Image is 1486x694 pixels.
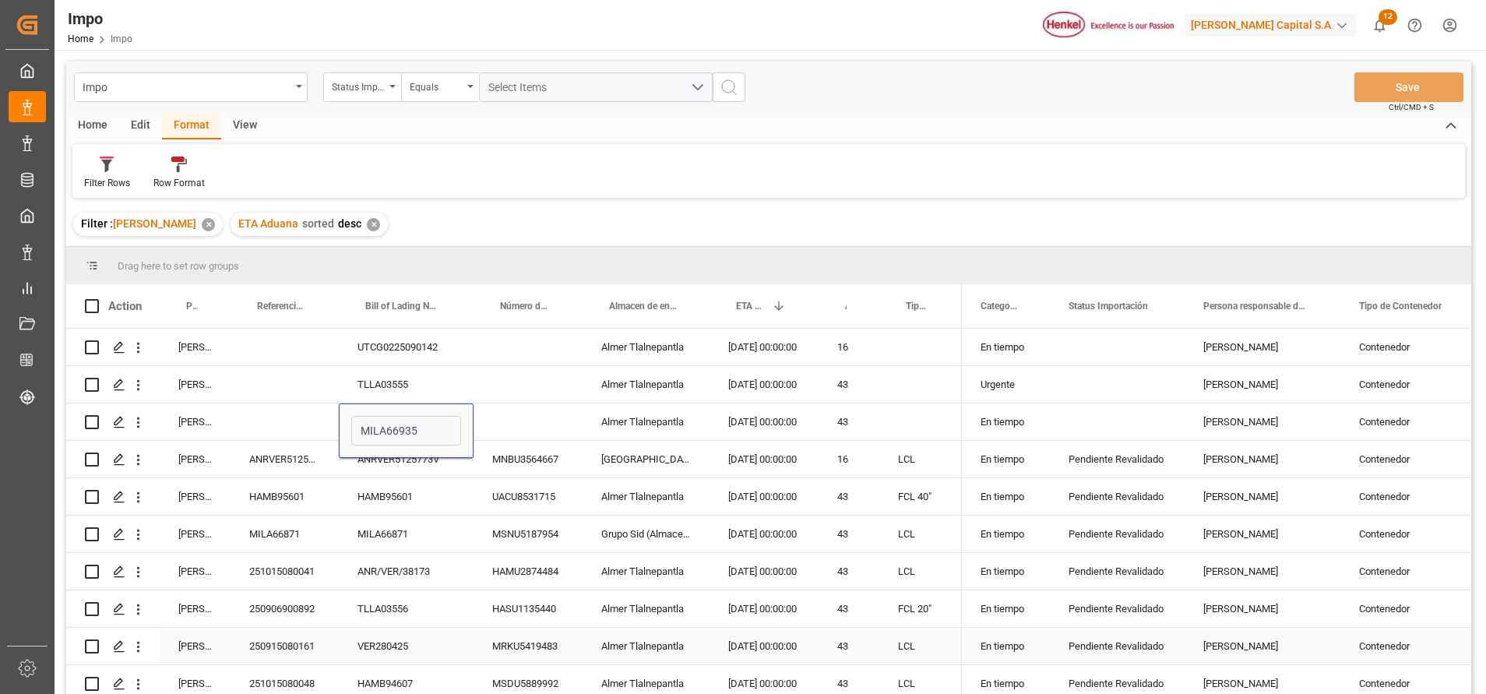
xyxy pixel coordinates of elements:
[66,516,962,553] div: Press SPACE to select this row.
[231,478,339,515] div: HAMB95601
[202,218,215,231] div: ✕
[583,441,710,477] div: [GEOGRAPHIC_DATA]
[1069,301,1148,312] span: Status Importación
[231,441,339,477] div: ANRVER5125773V
[66,590,962,628] div: Press SPACE to select this row.
[231,628,339,664] div: 250915080161
[160,590,231,627] div: [PERSON_NAME]
[84,176,130,190] div: Filter Rows
[66,441,962,478] div: Press SPACE to select this row.
[83,76,291,96] div: Impo
[583,590,710,627] div: Almer Tlalnepantla
[879,478,962,515] div: FCL 40"
[238,217,298,230] span: ETA Aduana
[1185,628,1340,664] div: [PERSON_NAME]
[160,478,231,515] div: [PERSON_NAME]
[819,553,879,590] div: 43
[339,366,474,403] div: TLLA03555
[339,441,474,477] div: ANRVER5125773V
[160,329,231,365] div: [PERSON_NAME]
[339,329,474,365] div: UTCG0225090142
[583,516,710,552] div: Grupo Sid (Almacenaje y Distribucion AVIOR)
[981,301,1017,312] span: Categoría
[609,301,677,312] span: Almacen de entrega
[710,516,819,552] div: [DATE] 00:00:00
[365,301,441,312] span: Bill of Lading Number
[66,478,962,516] div: Press SPACE to select this row.
[1069,629,1166,664] div: Pendiente Revalidado
[1043,12,1174,39] img: Henkel%20logo.jpg_1689854090.jpg
[1069,591,1166,627] div: Pendiente Revalidado
[879,590,962,627] div: FCL 20"
[583,628,710,664] div: Almer Tlalnepantla
[160,553,231,590] div: [PERSON_NAME]
[1397,8,1432,43] button: Help Center
[583,366,710,403] div: Almer Tlalnepantla
[583,329,710,365] div: Almer Tlalnepantla
[1069,554,1166,590] div: Pendiente Revalidado
[583,403,710,440] div: Almer Tlalnepantla
[339,478,474,515] div: HAMB95601
[1185,403,1340,440] div: [PERSON_NAME]
[962,516,1050,552] div: En tiempo
[500,301,550,312] span: Número de Contenedor
[339,553,474,590] div: ANR/VER/38173
[474,441,583,477] div: MNBU3564667
[1185,10,1362,40] button: [PERSON_NAME] Capital S.A
[1362,8,1397,43] button: show 12 new notifications
[1359,301,1442,312] span: Tipo de Contenedor
[1185,478,1340,515] div: [PERSON_NAME]
[302,217,334,230] span: sorted
[710,478,819,515] div: [DATE] 00:00:00
[819,441,879,477] div: 16
[66,553,962,590] div: Press SPACE to select this row.
[108,299,142,313] div: Action
[81,217,113,230] span: Filter :
[1379,9,1397,25] span: 12
[479,72,713,102] button: open menu
[583,553,710,590] div: Almer Tlalnepantla
[962,403,1050,440] div: En tiempo
[819,590,879,627] div: 43
[819,516,879,552] div: 43
[962,478,1050,515] div: En tiempo
[962,366,1050,403] div: Urgente
[401,72,479,102] button: open menu
[1185,366,1340,403] div: [PERSON_NAME]
[323,72,401,102] button: open menu
[160,516,231,552] div: [PERSON_NAME]
[879,441,962,477] div: LCL
[410,76,463,94] div: Equals
[710,441,819,477] div: [DATE] 00:00:00
[474,590,583,627] div: HASU1135440
[221,113,269,139] div: View
[474,628,583,664] div: MRKU5419483
[231,516,339,552] div: MILA66871
[474,553,583,590] div: HAMU2874484
[736,301,766,312] span: ETA Aduana
[906,301,929,312] span: Tipo de Carga (LCL/FCL)
[231,590,339,627] div: 250906900892
[66,113,119,139] div: Home
[66,329,962,366] div: Press SPACE to select this row.
[186,301,198,312] span: Persona responsable de seguimiento
[332,76,385,94] div: Status Importación
[710,628,819,664] div: [DATE] 00:00:00
[338,217,361,230] span: desc
[339,590,474,627] div: TLLA03556
[367,218,380,231] div: ✕
[710,366,819,403] div: [DATE] 00:00:00
[119,113,162,139] div: Edit
[160,441,231,477] div: [PERSON_NAME]
[962,441,1050,477] div: En tiempo
[1185,516,1340,552] div: [PERSON_NAME]
[879,628,962,664] div: LCL
[1389,101,1434,113] span: Ctrl/CMD + S
[710,403,819,440] div: [DATE] 00:00:00
[488,81,555,93] span: Select Items
[819,478,879,515] div: 43
[1185,590,1340,627] div: [PERSON_NAME]
[819,329,879,365] div: 16
[231,553,339,590] div: 251015080041
[879,553,962,590] div: LCL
